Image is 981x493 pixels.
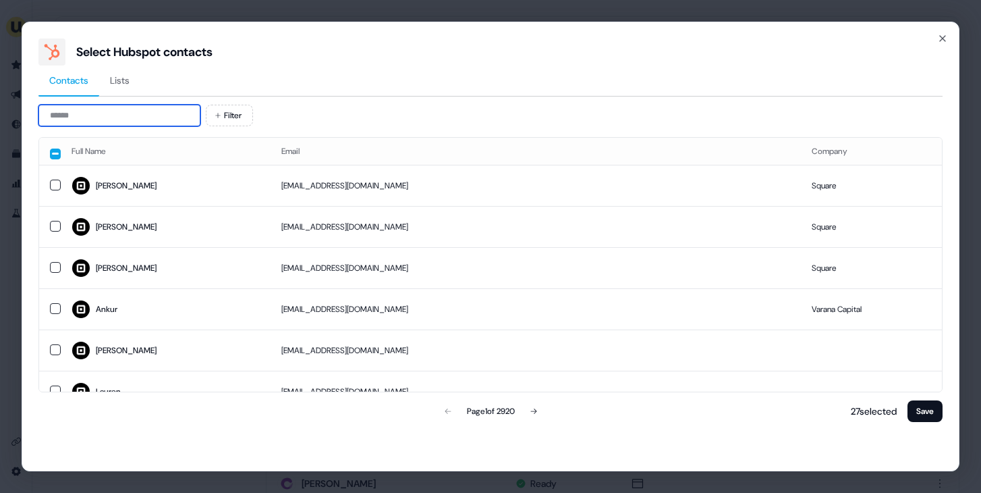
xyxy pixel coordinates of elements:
td: [EMAIL_ADDRESS][DOMAIN_NAME] [271,371,802,412]
span: Lists [110,74,130,87]
button: Save [907,400,943,422]
td: Square [801,206,942,247]
div: [PERSON_NAME] [96,344,157,357]
td: Varana Capital [801,288,942,330]
p: 27 selected [845,405,897,418]
th: Company [801,138,942,165]
div: [PERSON_NAME] [96,261,157,275]
div: [PERSON_NAME] [96,179,157,192]
th: Email [271,138,802,165]
div: Lauren [96,385,121,398]
td: [EMAIL_ADDRESS][DOMAIN_NAME] [271,288,802,330]
div: Select Hubspot contacts [76,44,213,60]
div: Ankur [96,303,117,316]
div: Page 1 of 2920 [467,405,515,418]
span: Contacts [49,74,88,87]
td: Square [801,165,942,206]
td: [EMAIL_ADDRESS][DOMAIN_NAME] [271,247,802,288]
td: [EMAIL_ADDRESS][DOMAIN_NAME] [271,330,802,371]
td: Square [801,247,942,288]
button: Filter [206,105,253,126]
th: Full Name [61,138,271,165]
td: [EMAIL_ADDRESS][DOMAIN_NAME] [271,165,802,206]
div: [PERSON_NAME] [96,220,157,234]
td: [EMAIL_ADDRESS][DOMAIN_NAME] [271,206,802,247]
